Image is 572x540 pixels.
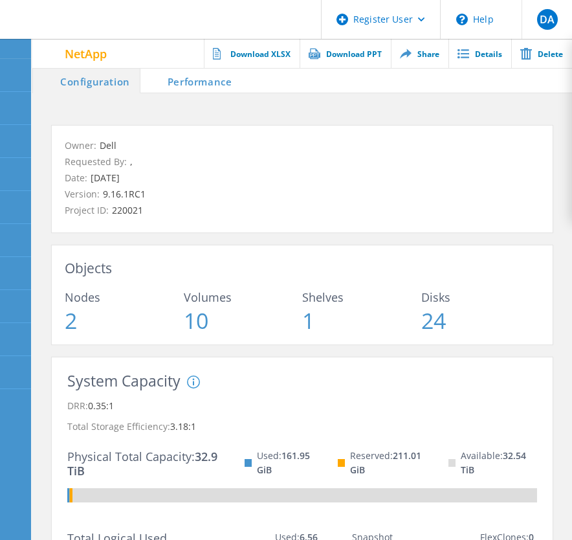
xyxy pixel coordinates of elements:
[13,27,152,36] a: Live Optics Dashboard
[65,139,540,153] p: Owner:
[456,14,468,25] svg: \n
[257,449,310,476] span: 161.95 GiB
[350,449,421,476] span: 211.01 GiB
[170,420,196,433] span: 3.18:1
[540,14,555,25] span: DA
[67,416,537,437] p: Total Storage Efficiency:
[511,39,572,68] a: Delete
[65,155,540,169] p: Requested By:
[96,139,116,152] span: Dell
[300,39,391,68] a: Download PPT
[67,449,217,478] span: 32.9 TiB
[65,48,107,60] span: NetApp
[421,291,540,303] span: Disks
[421,309,540,332] span: 24
[65,187,540,201] p: Version:
[100,188,146,200] span: 9.16.1RC1
[65,171,540,185] p: Date:
[67,446,229,481] p: Physical Total Capacity:
[302,291,421,303] span: Shelves
[65,258,540,278] h3: Objects
[204,39,300,68] a: Download XLSX
[302,309,421,332] span: 1
[67,396,537,416] p: DRR:
[127,155,133,168] span: ,
[65,309,184,332] span: 2
[67,373,181,389] h3: System Capacity
[65,203,540,218] p: Project ID:
[391,39,448,68] a: Share
[109,204,143,216] span: 220021
[184,291,303,303] span: Volumes
[88,399,114,412] span: 0.35:1
[184,309,303,332] span: 10
[461,449,526,476] span: 32.54 TiB
[87,172,120,184] span: [DATE]
[65,291,184,303] span: Nodes
[461,445,537,480] p: Available:
[448,39,511,68] a: Details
